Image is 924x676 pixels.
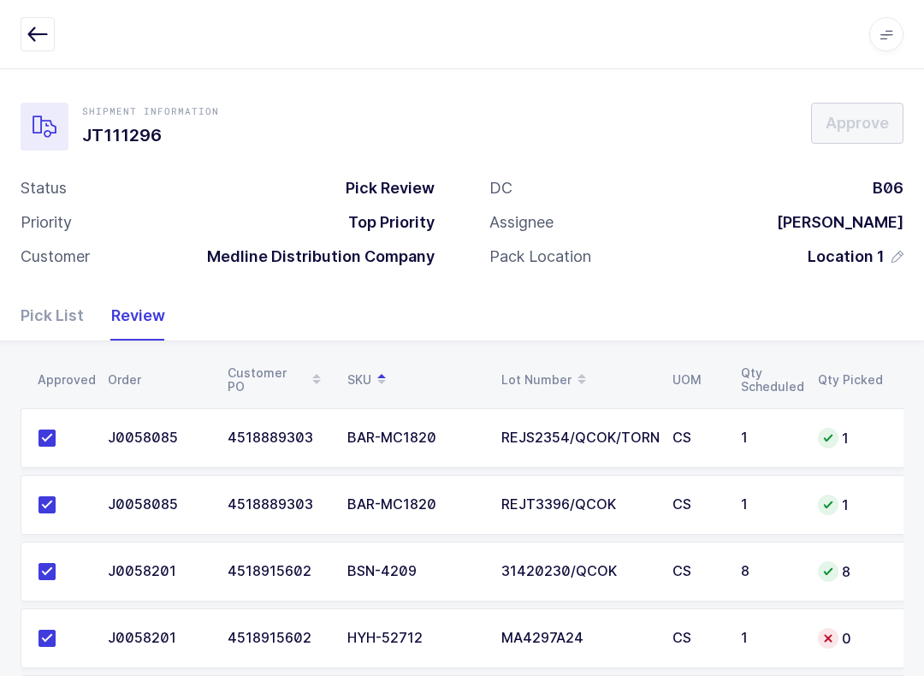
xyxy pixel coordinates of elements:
div: CS [672,564,720,579]
div: Pick List [21,291,98,341]
div: Pick Review [332,178,435,199]
div: Qty Scheduled [741,366,797,394]
div: 31420230/QCOK [501,564,652,579]
div: 8 [818,561,883,582]
div: Qty Picked [818,373,883,387]
div: 1 [818,428,883,448]
div: Top Priority [335,212,435,233]
div: 1 [818,495,883,515]
div: CS [672,497,720,513]
h1: JT111296 [82,122,219,149]
span: B06 [873,179,903,197]
div: J0058201 [108,631,207,646]
div: 0 [818,628,883,649]
div: 1 [741,497,797,513]
div: REJT3396/QCOK [501,497,652,513]
div: SKU [347,365,481,394]
div: [PERSON_NAME] [763,212,903,233]
span: Location 1 [808,246,885,267]
div: J0058201 [108,564,207,579]
div: BSN-4209 [347,564,481,579]
div: 1 [741,631,797,646]
div: HYH-52712 [347,631,481,646]
div: Pack Location [489,246,591,267]
div: CS [672,631,720,646]
div: Approved [38,373,87,387]
div: Customer PO [228,365,327,394]
div: J0058085 [108,497,207,513]
div: Review [98,291,165,341]
div: MA4297A24 [501,631,652,646]
div: Order [108,373,207,387]
div: DC [489,178,512,199]
div: 1 [741,430,797,446]
div: Lot Number [501,365,652,394]
div: REJS2354/QCOK/TORN [501,430,652,446]
div: Status [21,178,67,199]
span: Approve [826,112,889,133]
div: Assignee [489,212,554,233]
div: BAR-MC1820 [347,430,481,446]
div: Customer [21,246,90,267]
div: 4518889303 [228,497,327,513]
div: 4518889303 [228,430,327,446]
div: 8 [741,564,797,579]
div: 4518915602 [228,564,327,579]
div: 4518915602 [228,631,327,646]
div: UOM [672,373,720,387]
div: CS [672,430,720,446]
div: J0058085 [108,430,207,446]
div: Medline Distribution Company [193,246,435,267]
div: BAR-MC1820 [347,497,481,513]
div: Shipment Information [82,104,219,118]
div: Priority [21,212,72,233]
button: Location 1 [808,246,903,267]
button: Approve [811,103,903,144]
